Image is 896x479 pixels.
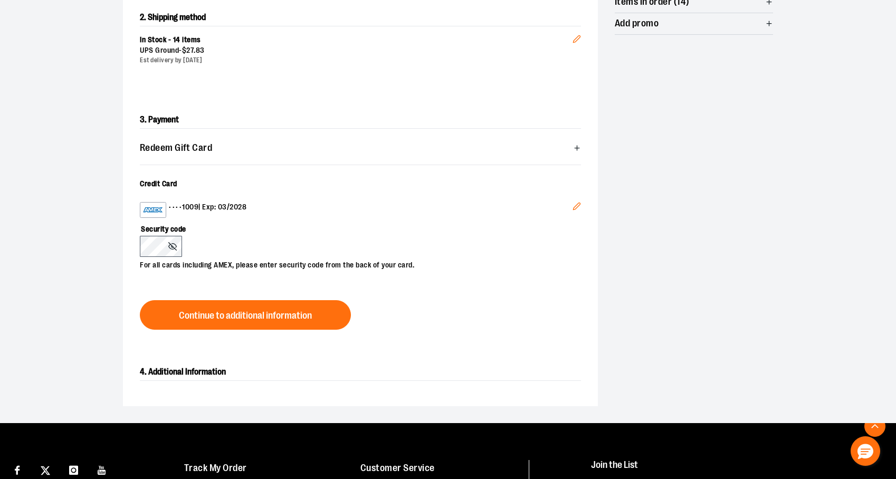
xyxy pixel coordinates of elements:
[140,9,581,26] h2: 2. Shipping method
[142,204,164,216] img: American Express card example showing the 15-digit card number
[184,463,247,473] a: Track My Order
[41,466,50,475] img: Twitter
[8,460,26,478] a: Visit our Facebook page
[140,56,573,65] div: Est delivery by [DATE]
[140,137,581,158] button: Redeem Gift Card
[864,416,885,437] button: Back To Top
[140,111,581,129] h2: 3. Payment
[194,46,196,54] span: .
[140,300,351,330] button: Continue to additional information
[140,35,573,45] div: In Stock - 14 items
[140,363,581,381] h2: 4. Additional Information
[615,13,773,34] button: Add promo
[360,463,435,473] a: Customer Service
[615,18,659,28] span: Add promo
[851,436,880,466] button: Hello, have a question? Let’s chat.
[93,460,111,478] a: Visit our Youtube page
[196,46,205,54] span: 83
[564,194,589,222] button: Edit
[64,460,83,478] a: Visit our Instagram page
[140,45,573,56] div: UPS Ground -
[140,202,573,218] div: •••• 1009 | Exp: 03/2028
[140,218,570,236] label: Security code
[140,143,212,153] span: Redeem Gift Card
[564,18,589,55] button: Edit
[182,46,187,54] span: $
[179,311,312,321] span: Continue to additional information
[140,257,570,271] p: For all cards including AMEX, please enter security code from the back of your card.
[140,179,177,188] span: Credit Card
[36,460,55,478] a: Visit our X page
[186,46,194,54] span: 27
